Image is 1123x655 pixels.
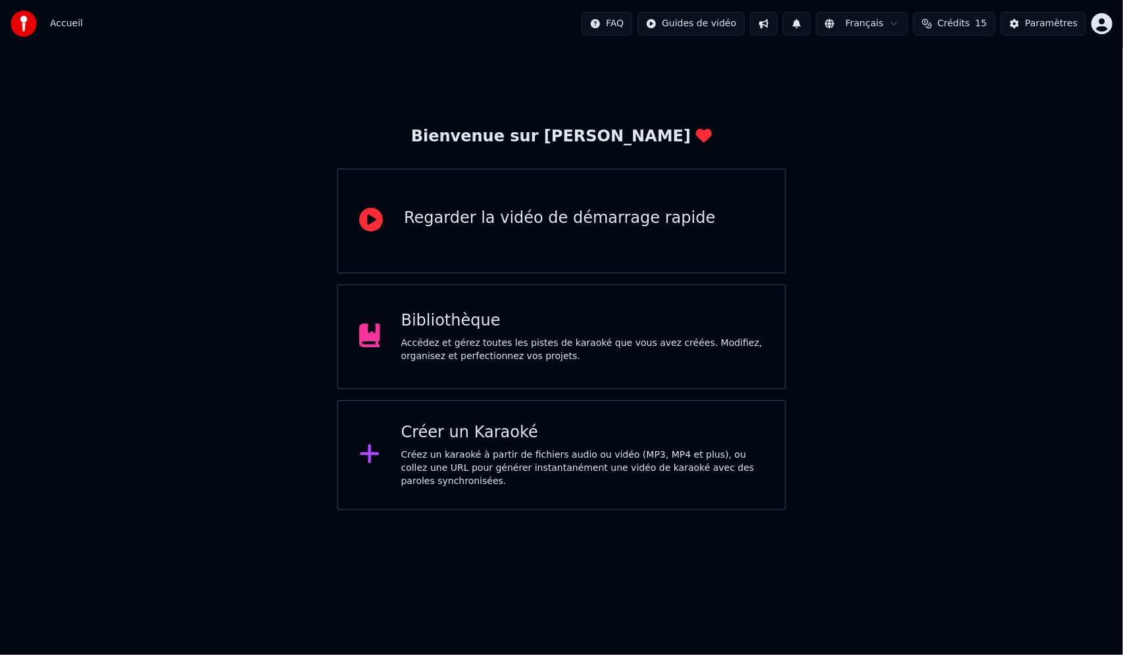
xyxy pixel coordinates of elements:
[404,208,715,229] div: Regarder la vidéo de démarrage rapide
[975,17,987,30] span: 15
[937,17,970,30] span: Crédits
[50,17,83,30] span: Accueil
[401,337,764,363] div: Accédez et gérez toutes les pistes de karaoké que vous avez créées. Modifiez, organisez et perfec...
[1001,12,1086,36] button: Paramètres
[913,12,995,36] button: Crédits15
[401,449,764,488] div: Créez un karaoké à partir de fichiers audio ou vidéo (MP3, MP4 et plus), ou collez une URL pour g...
[411,126,712,147] div: Bienvenue sur [PERSON_NAME]
[582,12,632,36] button: FAQ
[401,310,764,331] div: Bibliothèque
[637,12,745,36] button: Guides de vidéo
[50,17,83,30] nav: breadcrumb
[11,11,37,37] img: youka
[401,422,764,443] div: Créer un Karaoké
[1025,17,1078,30] div: Paramètres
